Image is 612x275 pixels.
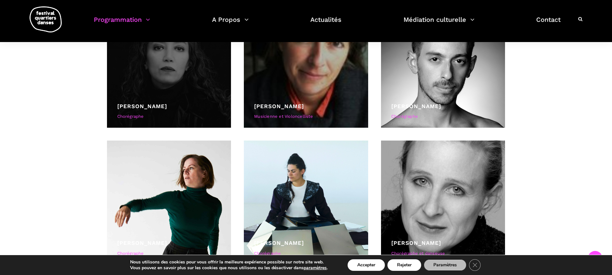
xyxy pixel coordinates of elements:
img: logo-fqd-med [30,6,62,32]
p: Nous utilisons des cookies pour vous offrir la meilleure expérience possible sur notre site web. [130,259,328,265]
a: [PERSON_NAME] [254,103,304,109]
div: Musicienne et Violoncelliste [254,113,358,120]
button: Close GDPR Cookie Banner [469,259,481,271]
div: Chorégraphe [254,250,358,257]
div: Chorégraphe [117,250,221,257]
button: Accepter [348,259,385,271]
a: [PERSON_NAME] [391,103,441,109]
a: Contact [536,14,561,33]
a: Actualités [310,14,341,33]
a: [PERSON_NAME] [254,240,304,246]
div: Chorégraphe [117,113,221,120]
button: Rejeter [387,259,421,271]
div: Chorégraphe [391,113,495,120]
a: Programmation [94,14,150,33]
button: paramètres [304,265,327,271]
a: [PERSON_NAME] [117,240,167,246]
button: Paramètres [424,259,466,271]
a: Médiation culturelle [404,14,475,33]
a: A Propos [212,14,249,33]
a: [PERSON_NAME] [117,103,167,109]
div: Chorégraphe et danseuse [391,250,495,257]
a: [PERSON_NAME] [391,240,441,246]
p: Vous pouvez en savoir plus sur les cookies que nous utilisons ou les désactiver dans . [130,265,328,271]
